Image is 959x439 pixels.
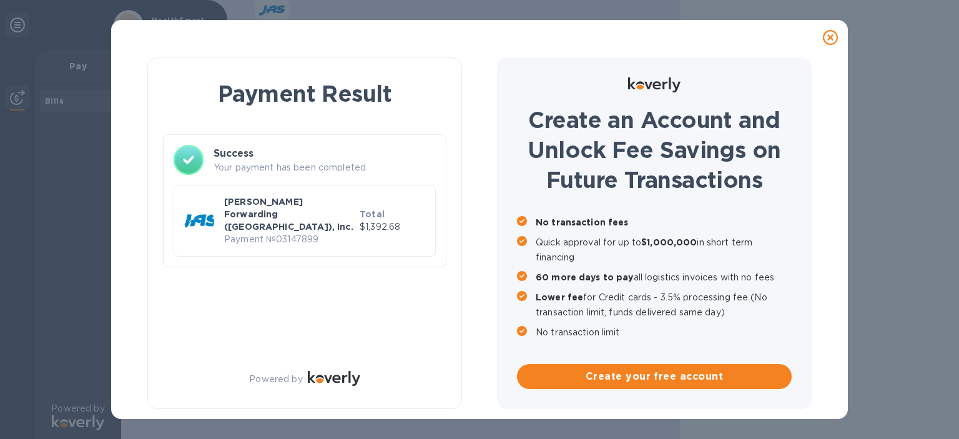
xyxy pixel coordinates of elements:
[536,292,583,302] b: Lower fee
[308,371,360,386] img: Logo
[527,369,782,384] span: Create your free account
[517,364,792,389] button: Create your free account
[536,272,634,282] b: 60 more days to pay
[214,161,436,174] p: Your payment has been completed.
[536,325,792,340] p: No transaction limit
[628,77,681,92] img: Logo
[641,237,697,247] b: $1,000,000
[249,373,302,386] p: Powered by
[224,195,355,233] p: [PERSON_NAME] Forwarding ([GEOGRAPHIC_DATA]), Inc.
[360,209,385,219] b: Total
[214,146,436,161] h3: Success
[536,235,792,265] p: Quick approval for up to in short term financing
[536,217,629,227] b: No transaction fees
[168,78,441,109] h1: Payment Result
[224,233,355,246] p: Payment № 03147899
[360,220,425,234] p: $1,392.68
[536,290,792,320] p: for Credit cards - 3.5% processing fee (No transaction limit, funds delivered same day)
[517,105,792,195] h1: Create an Account and Unlock Fee Savings on Future Transactions
[536,270,792,285] p: all logistics invoices with no fees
